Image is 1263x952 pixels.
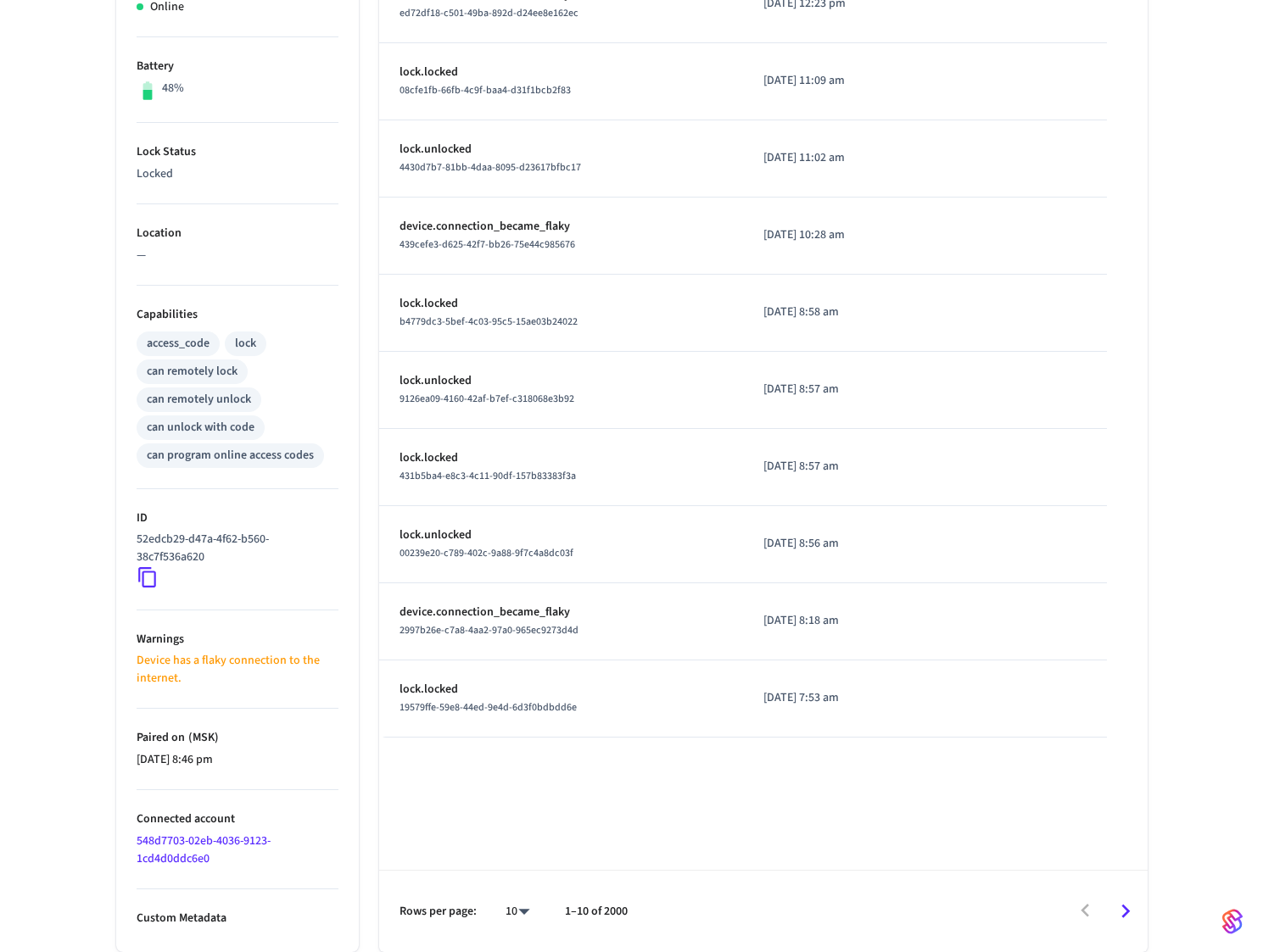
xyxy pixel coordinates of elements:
span: b4779dc3-5bef-4c03-95c5-15ae03b24022 [400,315,578,329]
p: [DATE] 10:28 am [763,226,925,244]
span: 08cfe1fb-66fb-4c9f-baa4-d31f1bcb2f83 [400,83,571,97]
p: lock.unlocked [400,372,724,390]
p: 48% [162,80,184,97]
span: ed72df18-c501-49ba-892d-d24ee8e162ec [400,6,578,20]
p: lock.locked [400,295,724,313]
p: ID [137,509,338,527]
span: 2997b26e-c7a8-4aa2-97a0-965ec9273d4d [400,623,578,637]
span: 00239e20-c789-402c-9a88-9f7c4a8dc03f [400,546,573,560]
p: device.connection_became_flaky [400,604,724,621]
div: can unlock with code [147,419,254,437]
p: [DATE] 11:02 am [763,149,925,167]
div: can program online access codes [147,447,314,465]
p: Battery [137,58,338,75]
p: device.connection_became_flaky [400,218,724,236]
p: 52edcb29-d47a-4f62-b560-38c7f536a620 [137,531,332,566]
div: can remotely unlock [147,391,251,409]
p: [DATE] 8:56 am [763,535,925,553]
p: Warnings [137,631,338,649]
img: SeamLogoGradient.69752ec5.svg [1222,908,1243,935]
span: ( MSK ) [185,729,219,746]
p: Rows per page: [400,903,477,921]
p: lock.locked [400,681,724,699]
div: 10 [497,899,538,924]
div: lock [235,335,256,353]
div: can remotely lock [147,363,238,381]
p: [DATE] 8:58 am [763,303,925,321]
p: Paired on [137,729,338,747]
p: [DATE] 8:57 am [763,381,925,398]
p: Capabilities [137,306,338,324]
p: lock.unlocked [400,526,724,544]
p: Locked [137,165,338,183]
p: Lock Status [137,143,338,161]
span: 4430d7b7-81bb-4daa-8095-d23617bfbc17 [400,160,581,175]
p: [DATE] 8:46 pm [137,751,338,769]
p: — [137,247,338,264]
p: Device has a flaky connection to the internet. [137,652,338,688]
p: Custom Metadata [137,910,338,927]
p: lock.unlocked [400,141,724,159]
p: [DATE] 8:18 am [763,612,925,630]
p: [DATE] 11:09 am [763,72,925,90]
p: Connected account [137,810,338,828]
p: [DATE] 8:57 am [763,458,925,476]
button: Go to next page [1105,891,1145,931]
p: 1–10 of 2000 [565,903,628,921]
p: lock.locked [400,449,724,467]
div: access_code [147,335,210,353]
span: 19579ffe-59e8-44ed-9e4d-6d3f0bdbdd6e [400,700,577,715]
a: 548d7703-02eb-4036-9123-1cd4d0ddc6e0 [137,832,271,867]
p: [DATE] 7:53 am [763,689,925,707]
span: 9126ea09-4160-42af-b7ef-c318068e3b92 [400,392,574,406]
p: lock.locked [400,64,724,81]
span: 439cefe3-d625-42f7-bb26-75e44c985676 [400,237,575,252]
p: Location [137,225,338,242]
span: 431b5ba4-e8c3-4c11-90df-157b83383f3a [400,469,576,483]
